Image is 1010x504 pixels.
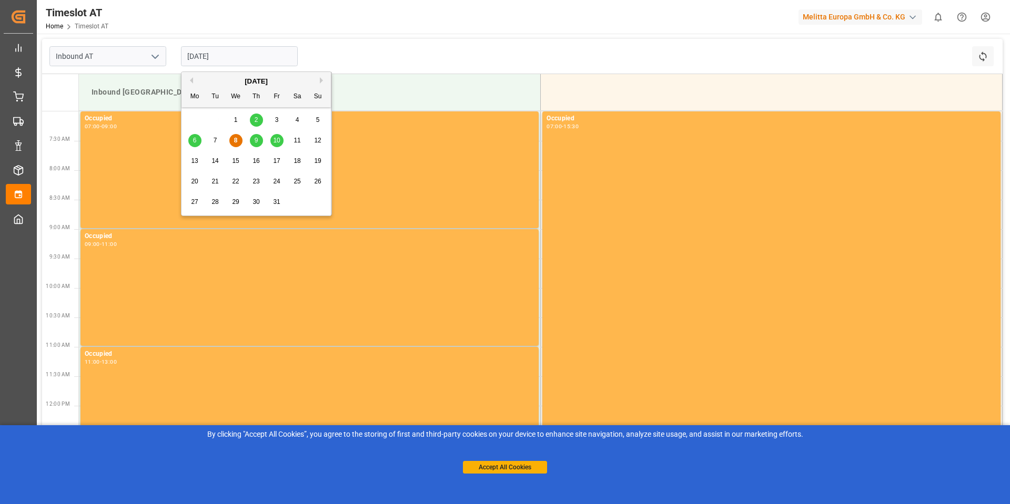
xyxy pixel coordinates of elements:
[191,157,198,164] span: 13
[252,178,259,185] span: 23
[181,46,298,66] input: DD.MM.YYYY
[234,137,238,144] span: 8
[85,349,534,359] div: Occupied
[314,157,321,164] span: 19
[49,195,70,201] span: 8:30 AM
[188,175,201,188] div: Choose Monday, October 20th, 2025
[291,90,304,104] div: Sa
[250,134,263,147] div: Choose Thursday, October 9th, 2025
[147,48,163,65] button: open menu
[211,157,218,164] span: 14
[188,196,201,209] div: Choose Monday, October 27th, 2025
[270,114,284,127] div: Choose Friday, October 3rd, 2025
[250,90,263,104] div: Th
[463,461,547,474] button: Accept All Cookies
[102,124,117,129] div: 09:00
[270,155,284,168] div: Choose Friday, October 17th, 2025
[87,83,532,102] div: Inbound [GEOGRAPHIC_DATA]
[926,5,950,29] button: show 0 new notifications
[232,198,239,205] span: 29
[291,155,304,168] div: Choose Saturday, October 18th, 2025
[311,90,325,104] div: Su
[229,114,243,127] div: Choose Wednesday, October 1st, 2025
[273,157,280,164] span: 17
[188,134,201,147] div: Choose Monday, October 6th, 2025
[291,134,304,147] div: Choose Saturday, October 11th, 2025
[294,137,300,144] span: 11
[85,231,534,242] div: Occupied
[100,359,102,364] div: -
[255,137,258,144] span: 9
[799,9,922,25] div: Melitta Europa GmbH & Co. KG
[270,90,284,104] div: Fr
[211,198,218,205] span: 28
[547,124,562,129] div: 07:00
[214,137,217,144] span: 7
[229,175,243,188] div: Choose Wednesday, October 22nd, 2025
[294,157,300,164] span: 18
[255,116,258,124] span: 2
[311,134,325,147] div: Choose Sunday, October 12th, 2025
[250,175,263,188] div: Choose Thursday, October 23rd, 2025
[252,157,259,164] span: 16
[49,224,70,230] span: 9:00 AM
[562,124,563,129] div: -
[85,124,100,129] div: 07:00
[229,196,243,209] div: Choose Wednesday, October 29th, 2025
[229,134,243,147] div: Choose Wednesday, October 8th, 2025
[209,196,222,209] div: Choose Tuesday, October 28th, 2025
[85,242,100,246] div: 09:00
[100,242,102,246] div: -
[291,175,304,188] div: Choose Saturday, October 25th, 2025
[46,401,70,407] span: 12:00 PM
[181,76,331,87] div: [DATE]
[270,196,284,209] div: Choose Friday, October 31st, 2025
[250,155,263,168] div: Choose Thursday, October 16th, 2025
[85,359,100,364] div: 11:00
[193,137,197,144] span: 6
[316,116,320,124] span: 5
[46,313,70,318] span: 10:30 AM
[275,116,279,124] span: 3
[49,254,70,260] span: 9:30 AM
[229,90,243,104] div: We
[250,196,263,209] div: Choose Thursday, October 30th, 2025
[320,77,326,84] button: Next Month
[188,90,201,104] div: Mo
[311,175,325,188] div: Choose Sunday, October 26th, 2025
[294,178,300,185] span: 25
[46,342,70,348] span: 11:00 AM
[209,175,222,188] div: Choose Tuesday, October 21st, 2025
[296,116,299,124] span: 4
[291,114,304,127] div: Choose Saturday, October 4th, 2025
[46,23,63,30] a: Home
[311,155,325,168] div: Choose Sunday, October 19th, 2025
[7,429,1003,440] div: By clicking "Accept All Cookies”, you agree to the storing of first and third-party cookies on yo...
[270,175,284,188] div: Choose Friday, October 24th, 2025
[187,77,193,84] button: Previous Month
[191,178,198,185] span: 20
[100,124,102,129] div: -
[191,198,198,205] span: 27
[273,178,280,185] span: 24
[563,124,579,129] div: 15:30
[314,178,321,185] span: 26
[102,242,117,246] div: 11:00
[232,178,239,185] span: 22
[49,136,70,142] span: 7:30 AM
[547,114,996,124] div: Occupied
[46,5,108,20] div: Timeslot AT
[209,134,222,147] div: Choose Tuesday, October 7th, 2025
[49,46,166,66] input: Type to search/select
[314,137,321,144] span: 12
[85,114,534,124] div: Occupied
[46,283,70,289] span: 10:00 AM
[234,116,238,124] span: 1
[188,155,201,168] div: Choose Monday, October 13th, 2025
[46,372,70,377] span: 11:30 AM
[185,110,328,212] div: month 2025-10
[273,137,280,144] span: 10
[252,198,259,205] span: 30
[250,114,263,127] div: Choose Thursday, October 2nd, 2025
[232,157,239,164] span: 15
